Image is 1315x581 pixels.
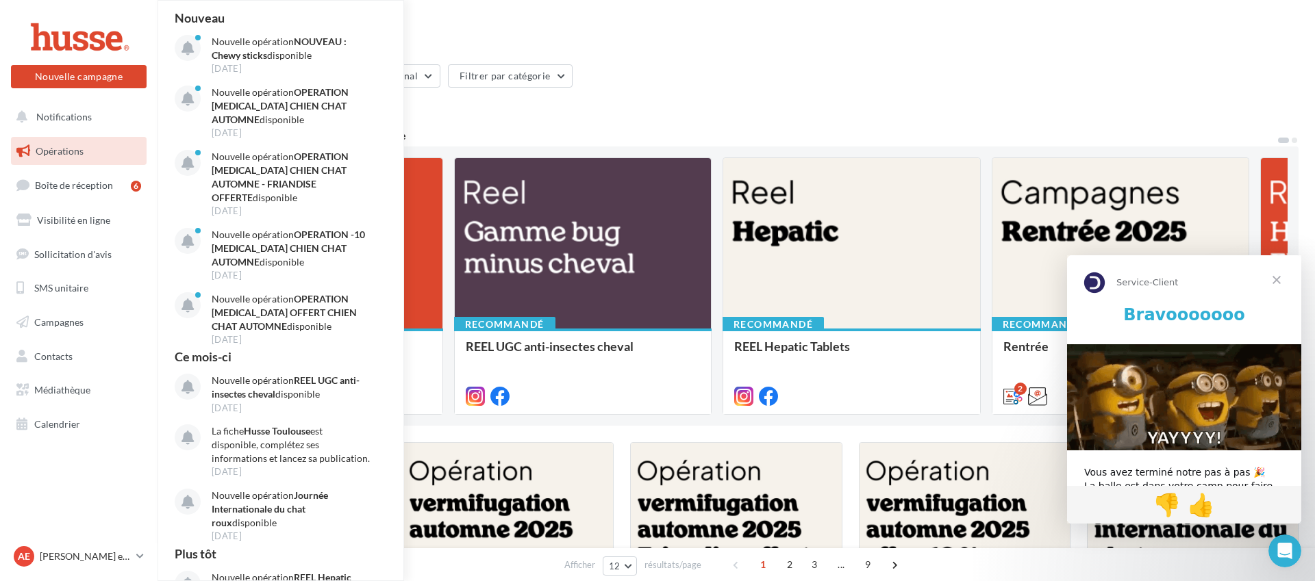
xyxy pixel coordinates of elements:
div: 2 [1014,383,1027,395]
span: 2 [779,554,801,576]
iframe: Intercom live chat message [1067,255,1301,524]
a: Médiathèque [8,376,149,404]
a: Visibilité en ligne [8,206,149,235]
span: SMS unitaire [34,282,88,294]
p: [PERSON_NAME] et [PERSON_NAME] [40,550,131,563]
span: Boîte de réception [35,179,113,191]
a: Sollicitation d'avis [8,240,149,269]
span: résultats/page [644,558,701,571]
button: Filtrer par catégorie [448,64,573,88]
a: Ae [PERSON_NAME] et [PERSON_NAME] [11,543,147,569]
button: 12 [603,556,638,576]
span: Visibilité en ligne [37,214,110,226]
span: 12 [609,560,621,571]
span: 1 [752,554,774,576]
span: Opérations [36,145,84,157]
div: Rentrée [1003,339,1238,367]
a: Calendrier [8,410,149,439]
span: 3 [803,554,825,576]
a: Opérations [8,137,149,166]
a: Boîte de réception6 [8,170,149,200]
div: Recommandé [992,317,1093,332]
a: SMS unitaire [8,274,149,302]
button: Notifications [8,103,144,131]
span: Notifications [36,111,92,122]
span: 9 [857,554,879,576]
div: REEL Hepatic Tablets [734,339,969,367]
span: Afficher [564,558,595,571]
div: REEL UGC anti-insectes cheval [466,339,701,367]
iframe: Intercom live chat [1268,534,1301,567]
button: Nouvelle campagne [11,65,147,88]
a: Contacts [8,342,149,371]
div: Opérations marketing [174,22,1299,42]
div: Recommandé [723,317,824,332]
span: ... [830,554,852,576]
span: Campagnes [34,316,84,328]
div: 6 opérations recommandées par votre enseigne [174,130,1277,141]
span: Médiathèque [34,384,90,396]
span: Sollicitation d'avis [34,248,112,259]
div: 6 [131,181,141,192]
a: Campagnes [8,308,149,337]
span: Ae [18,550,30,563]
div: Recommandé [454,317,555,332]
span: Contacts [34,350,73,362]
span: Calendrier [34,418,80,430]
